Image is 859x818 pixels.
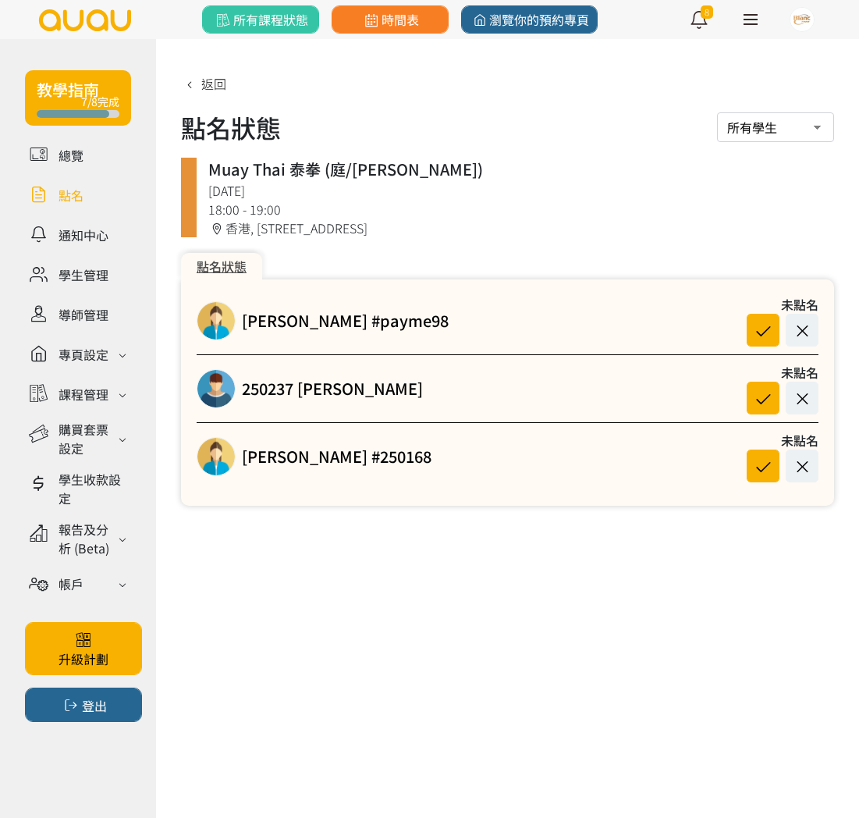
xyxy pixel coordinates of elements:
[242,445,431,468] a: [PERSON_NAME] #250168
[242,377,423,400] a: 250237 [PERSON_NAME]
[59,574,83,593] div: 帳戶
[208,219,822,237] div: 香港, [STREET_ADDRESS]
[37,9,133,31] img: logo.svg
[202,5,319,34] a: 所有課程狀態
[59,345,108,364] div: 專頁設定
[25,622,142,675] a: 升級計劃
[181,108,281,146] h1: 點名狀態
[181,253,262,279] div: 點名狀態
[201,74,226,93] span: 返回
[470,10,589,29] span: 瀏覽你的預約專頁
[461,5,598,34] a: 瀏覽你的預約專頁
[733,363,818,382] div: 未點名
[59,420,114,457] div: 購買套票設定
[213,10,307,29] span: 所有課程狀態
[361,10,418,29] span: 時間表
[208,200,822,219] div: 18:00 - 19:00
[733,431,818,450] div: 未點名
[733,295,818,314] div: 未點名
[242,309,449,333] a: [PERSON_NAME] #payme98
[181,74,226,93] a: 返回
[208,181,822,200] div: [DATE]
[332,5,449,34] a: 時間表
[208,158,822,181] div: Muay Thai 泰拳 (庭/[PERSON_NAME])
[59,520,114,557] div: 報告及分析 (Beta)
[25,688,142,722] button: 登出
[59,385,108,404] div: 課程管理
[701,5,713,19] span: 8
